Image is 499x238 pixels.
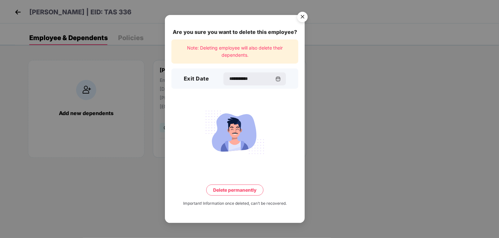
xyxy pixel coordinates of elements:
[171,39,298,64] div: Note: Deleting employee will also delete their dependents.
[184,75,209,83] h3: Exit Date
[206,185,263,196] button: Delete permanently
[183,201,287,207] div: Important! Information once deleted, can’t be recovered.
[293,9,311,26] button: Close
[276,76,281,82] img: svg+xml;base64,PHN2ZyBpZD0iQ2FsZW5kYXItMzJ4MzIiIHhtbG5zPSJodHRwOi8vd3d3LnczLm9yZy8yMDAwL3N2ZyIgd2...
[293,9,312,27] img: svg+xml;base64,PHN2ZyB4bWxucz0iaHR0cDovL3d3dy53My5vcmcvMjAwMC9zdmciIHdpZHRoPSI1NiIgaGVpZ2h0PSI1Ni...
[171,28,298,36] div: Are you sure you want to delete this employee?
[198,107,271,158] img: svg+xml;base64,PHN2ZyB4bWxucz0iaHR0cDovL3d3dy53My5vcmcvMjAwMC9zdmciIHdpZHRoPSIyMjQiIGhlaWdodD0iMT...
